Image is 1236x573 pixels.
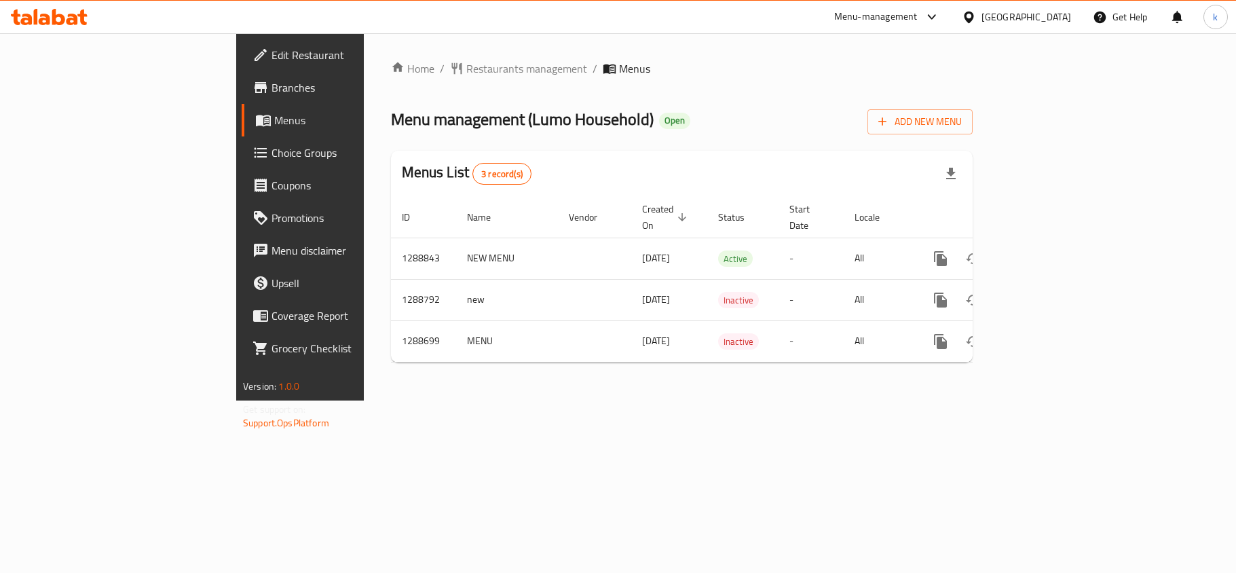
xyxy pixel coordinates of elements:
span: Vendor [569,209,615,225]
span: Menu disclaimer [271,242,432,259]
span: Inactive [718,293,759,308]
a: Grocery Checklist [242,332,443,365]
span: Menus [274,112,432,128]
span: Add New Menu [878,113,962,130]
a: Coverage Report [242,299,443,332]
span: [DATE] [642,291,670,308]
span: Inactive [718,334,759,350]
span: Version: [243,377,276,395]
th: Actions [914,197,1066,238]
span: Open [659,115,690,126]
button: Change Status [957,325,990,358]
a: Upsell [242,267,443,299]
td: - [779,320,844,362]
a: Edit Restaurant [242,39,443,71]
td: All [844,320,914,362]
button: more [924,284,957,316]
span: Branches [271,79,432,96]
td: All [844,279,914,320]
span: Promotions [271,210,432,226]
a: Menu disclaimer [242,234,443,267]
span: Grocery Checklist [271,340,432,356]
div: Active [718,251,753,267]
nav: breadcrumb [391,60,973,77]
div: Menu-management [834,9,918,25]
button: more [924,242,957,275]
span: k [1213,10,1218,24]
td: NEW MENU [456,238,558,279]
div: [GEOGRAPHIC_DATA] [981,10,1071,24]
button: Change Status [957,242,990,275]
span: Name [467,209,508,225]
button: more [924,325,957,358]
span: Menus [619,60,650,77]
table: enhanced table [391,197,1066,363]
a: Coupons [242,169,443,202]
span: Upsell [271,275,432,291]
span: 3 record(s) [473,168,531,181]
li: / [593,60,597,77]
td: - [779,238,844,279]
div: Export file [935,158,967,190]
span: Start Date [789,201,827,234]
a: Branches [242,71,443,104]
span: Get support on: [243,401,305,418]
a: Menus [242,104,443,136]
span: Choice Groups [271,145,432,161]
h2: Menus List [402,162,531,185]
td: new [456,279,558,320]
span: Edit Restaurant [271,47,432,63]
span: Created On [642,201,691,234]
span: Menu management ( Lumo Household ) [391,104,654,134]
span: [DATE] [642,332,670,350]
button: Change Status [957,284,990,316]
div: Inactive [718,333,759,350]
div: Total records count [472,163,531,185]
span: ID [402,209,428,225]
span: Status [718,209,762,225]
span: 1.0.0 [278,377,299,395]
span: Restaurants management [466,60,587,77]
button: Add New Menu [867,109,973,134]
td: All [844,238,914,279]
span: Coupons [271,177,432,193]
td: MENU [456,320,558,362]
span: [DATE] [642,249,670,267]
a: Support.OpsPlatform [243,414,329,432]
span: Active [718,251,753,267]
a: Promotions [242,202,443,234]
span: Coverage Report [271,308,432,324]
div: Open [659,113,690,129]
a: Restaurants management [450,60,587,77]
span: Locale [855,209,897,225]
a: Choice Groups [242,136,443,169]
td: - [779,279,844,320]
